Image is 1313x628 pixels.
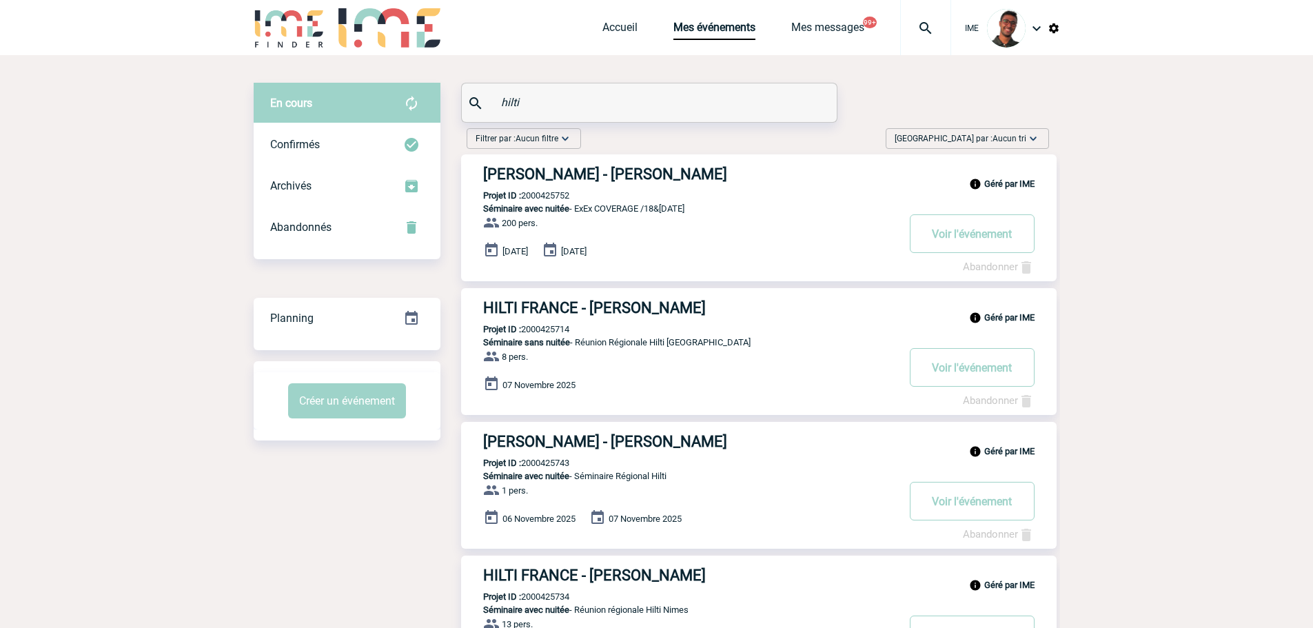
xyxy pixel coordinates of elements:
[461,299,1057,316] a: HILTI FRANCE - [PERSON_NAME]
[516,134,558,143] span: Aucun filtre
[461,605,897,615] p: - Réunion régionale Hilti Nimes
[254,165,440,207] div: Retrouvez ici tous les événements que vous avez décidé d'archiver
[963,261,1035,273] a: Abandonner
[461,190,569,201] p: 2000425752
[254,83,440,124] div: Retrouvez ici tous vos évènements avant confirmation
[461,324,569,334] p: 2000425714
[602,21,638,40] a: Accueil
[461,591,569,602] p: 2000425734
[270,221,332,234] span: Abandonnés
[984,179,1035,189] b: Géré par IME
[483,458,521,468] b: Projet ID :
[476,132,558,145] span: Filtrer par :
[483,337,570,347] span: Séminaire sans nuitée
[502,352,528,362] span: 8 pers.
[461,458,569,468] p: 2000425743
[969,579,981,591] img: info_black_24dp.svg
[1026,132,1040,145] img: baseline_expand_more_white_24dp-b.png
[984,446,1035,456] b: Géré par IME
[270,97,312,110] span: En cours
[254,298,440,339] div: Retrouvez ici tous vos événements organisés par date et état d'avancement
[461,471,897,481] p: - Séminaire Régional Hilti
[965,23,979,33] span: IME
[609,514,682,524] span: 07 Novembre 2025
[483,190,521,201] b: Projet ID :
[483,567,897,584] h3: HILTI FRANCE - [PERSON_NAME]
[461,567,1057,584] a: HILTI FRANCE - [PERSON_NAME]
[461,337,897,347] p: - Réunion Régionale Hilti [GEOGRAPHIC_DATA]
[483,299,897,316] h3: HILTI FRANCE - [PERSON_NAME]
[910,482,1035,520] button: Voir l'événement
[993,134,1026,143] span: Aucun tri
[984,312,1035,323] b: Géré par IME
[483,433,897,450] h3: [PERSON_NAME] - [PERSON_NAME]
[963,394,1035,407] a: Abandonner
[969,445,981,458] img: info_black_24dp.svg
[502,514,576,524] span: 06 Novembre 2025
[673,21,755,40] a: Mes événements
[483,165,897,183] h3: [PERSON_NAME] - [PERSON_NAME]
[558,132,572,145] img: baseline_expand_more_white_24dp-b.png
[987,9,1026,48] img: 124970-0.jpg
[863,17,877,28] button: 99+
[461,165,1057,183] a: [PERSON_NAME] - [PERSON_NAME]
[461,203,897,214] p: - ExEx COVERAGE /18&[DATE]
[910,348,1035,387] button: Voir l'événement
[969,312,981,324] img: info_black_24dp.svg
[270,312,314,325] span: Planning
[483,203,569,214] span: Séminaire avec nuitée
[502,380,576,390] span: 07 Novembre 2025
[461,433,1057,450] a: [PERSON_NAME] - [PERSON_NAME]
[895,132,1026,145] span: [GEOGRAPHIC_DATA] par :
[483,471,569,481] span: Séminaire avec nuitée
[502,485,528,496] span: 1 pers.
[498,92,804,112] input: Rechercher un événement par son nom
[791,21,864,40] a: Mes messages
[254,207,440,248] div: Retrouvez ici tous vos événements annulés
[502,218,538,228] span: 200 pers.
[270,179,312,192] span: Archivés
[270,138,320,151] span: Confirmés
[483,605,569,615] span: Séminaire avec nuitée
[254,297,440,338] a: Planning
[288,383,406,418] button: Créer un événement
[483,324,521,334] b: Projet ID :
[963,528,1035,540] a: Abandonner
[483,591,521,602] b: Projet ID :
[502,246,528,256] span: [DATE]
[969,178,981,190] img: info_black_24dp.svg
[561,246,587,256] span: [DATE]
[984,580,1035,590] b: Géré par IME
[910,214,1035,253] button: Voir l'événement
[254,8,325,48] img: IME-Finder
